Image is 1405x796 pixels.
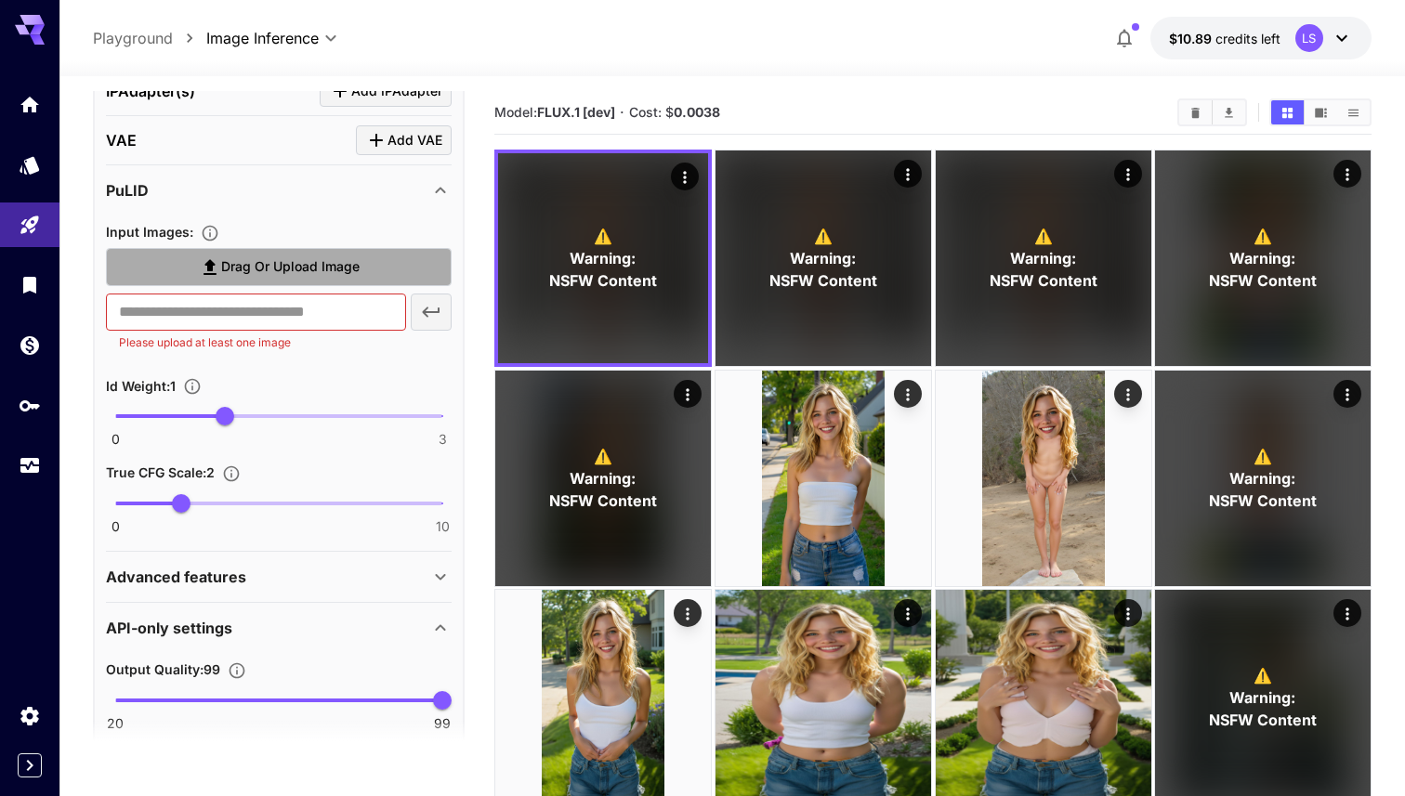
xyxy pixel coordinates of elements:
[814,225,833,247] span: ⚠️
[1010,247,1076,269] span: Warning:
[1254,444,1272,466] span: ⚠️
[112,517,120,536] span: 0
[549,269,657,292] span: NSFW Content
[570,466,636,489] span: Warning:
[570,247,636,269] span: Warning:
[1169,31,1215,46] span: $10.89
[1113,160,1141,188] div: Actions
[1113,380,1141,408] div: Actions
[176,377,209,396] button: Controls the strength of identity preservation in the generated image.
[93,27,206,49] nav: breadcrumb
[93,27,173,49] a: Playground
[107,714,124,733] span: 20
[1033,225,1052,247] span: ⚠️
[106,661,220,677] span: Output Quality : 99
[220,661,254,680] button: Sets the compression quality of the output image. Higher values preserve more quality but increas...
[1209,269,1317,292] span: NSFW Content
[893,599,921,627] div: Actions
[1230,247,1296,269] span: Warning:
[671,163,699,190] div: Actions
[1150,17,1372,59] button: $10.8925LS
[1333,380,1361,408] div: Actions
[19,153,41,176] div: Models
[674,380,702,408] div: Actions
[439,430,447,449] span: 3
[1230,686,1296,709] span: Warning:
[1333,599,1361,627] div: Actions
[19,214,41,237] div: Playground
[1254,225,1272,247] span: ⚠️
[356,125,452,156] button: Click to add VAE
[193,224,227,242] button: An array containing the reference image used for identity customization. The reference image prov...
[674,599,702,627] div: Actions
[1215,31,1280,46] span: credits left
[893,380,921,408] div: Actions
[19,394,41,417] div: API Keys
[1254,664,1272,686] span: ⚠️
[106,566,246,588] p: Advanced features
[106,464,215,480] span: True CFG Scale : 2
[893,160,921,188] div: Actions
[106,617,232,639] p: API-only settings
[594,225,612,247] span: ⚠️
[106,555,452,599] div: Advanced features
[769,269,877,292] span: NSFW Content
[206,27,319,49] span: Image Inference
[629,104,720,120] span: Cost: $
[549,489,657,511] span: NSFW Content
[620,101,624,124] p: ·
[790,247,856,269] span: Warning:
[19,454,41,477] div: Usage
[716,371,931,586] img: Z
[1169,29,1280,48] div: $10.8925
[106,168,452,213] div: PuLID
[18,753,42,777] button: Expand sidebar
[1230,466,1296,489] span: Warning:
[537,104,615,120] b: FLUX.1 [dev]
[1177,98,1247,126] div: Clear AllDownload All
[436,517,450,536] span: 10
[1295,24,1323,52] div: LS
[1337,100,1370,124] button: Show media in list view
[106,606,452,650] div: API-only settings
[494,104,615,120] span: Model:
[1113,599,1141,627] div: Actions
[119,333,393,352] p: Please upload at least one image
[215,464,248,483] button: Controls the guidance scale specifically for PuLID's identity embedding process.
[320,76,452,107] button: Click to add IPAdapter
[1271,100,1304,124] button: Show media in grid view
[19,273,41,296] div: Library
[936,371,1151,586] img: Z
[594,444,612,466] span: ⚠️
[1333,160,1361,188] div: Actions
[221,255,360,279] span: Drag or upload image
[19,704,41,727] div: Settings
[1209,489,1317,511] span: NSFW Content
[106,248,452,286] label: Drag or upload image
[106,129,137,151] p: VAE
[1209,709,1317,731] span: NSFW Content
[19,93,41,116] div: Home
[106,378,176,394] span: Id Weight : 1
[1305,100,1337,124] button: Show media in video view
[106,80,195,102] p: IPAdapter(s)
[1213,100,1245,124] button: Download All
[1269,98,1372,126] div: Show media in grid viewShow media in video viewShow media in list view
[1179,100,1212,124] button: Clear All
[387,129,442,152] span: Add VAE
[351,80,442,103] span: Add IPAdapter
[19,333,41,357] div: Wallet
[106,224,193,240] span: Input Images :
[674,104,720,120] b: 0.0038
[112,430,120,449] span: 0
[989,269,1096,292] span: NSFW Content
[106,179,149,202] p: PuLID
